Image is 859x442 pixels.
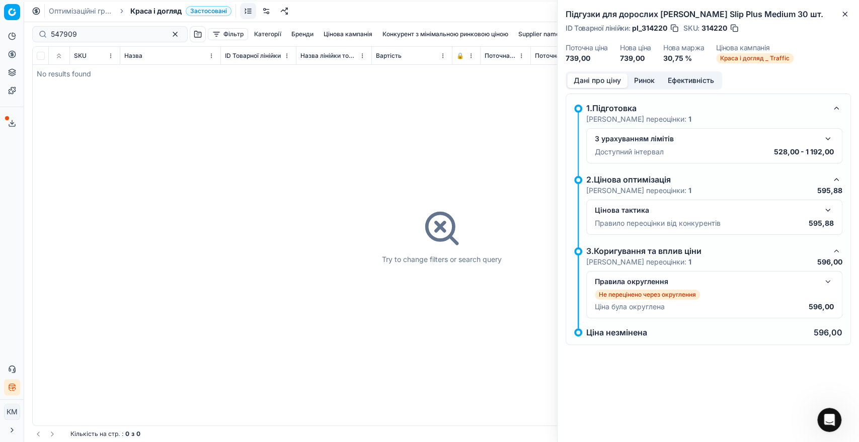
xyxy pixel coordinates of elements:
span: Назва [124,52,142,60]
nav: breadcrumb [49,6,231,16]
p: Ціна незмінена [586,328,647,336]
button: Go to next page [46,428,58,440]
span: Кількість на стр. [70,430,120,438]
span: SKU : [683,25,699,32]
div: 2.Цінова оптимізація [586,173,826,186]
p: 596,00 [814,328,842,336]
span: Застосовані [186,6,231,16]
span: 🔒 [456,52,464,60]
p: [PERSON_NAME] переоцінки: [586,186,691,196]
span: Краса і догляд [130,6,182,16]
dt: Цінова кампанія [716,44,794,51]
button: Бренди [287,28,318,40]
button: Конкурент з мінімальною ринковою ціною [378,28,512,40]
div: Цінова тактика [595,205,818,215]
iframe: Intercom live chat [817,408,841,432]
button: Дані про ціну [567,73,628,88]
p: 528,00 - 1 192,00 [774,147,834,157]
div: З урахуванням лімітів [595,134,818,144]
h2: Підгузки для дорослих [PERSON_NAME] Slip Plus Medium 30 шт. [566,8,851,20]
strong: 1 [688,186,691,195]
strong: 0 [136,430,140,438]
p: 596,00 [817,257,842,267]
p: Ціна була округлена [595,302,665,312]
div: Правила округлення [595,277,818,287]
span: 314220 [701,23,727,33]
span: КM [5,404,20,419]
span: Краса і доглядЗастосовані [130,6,231,16]
span: ID Товарної лінійки [225,52,281,60]
strong: 0 [125,430,129,438]
p: [PERSON_NAME] переоцінки: [586,114,691,124]
button: Expand all [53,50,65,62]
span: SKU [74,52,87,60]
p: [PERSON_NAME] переоцінки: [586,257,691,267]
button: Ефективність [661,73,721,88]
button: Go to previous page [32,428,44,440]
button: КM [4,404,20,420]
button: Категорії [250,28,285,40]
p: Доступний інтервал [595,147,664,157]
button: Фільтр [208,28,248,40]
dd: 30,75 % [663,53,705,63]
button: Цінова кампанія [320,28,376,40]
span: Краса і догляд _ Traffic [716,53,794,63]
p: Правило переоцінки від конкурентів [595,218,721,228]
span: Вартість [376,52,402,60]
dd: 739,00 [620,53,651,63]
dt: Нова ціна [620,44,651,51]
span: ID Товарної лінійки : [566,25,630,32]
div: 1.Підготовка [586,102,826,114]
dd: 739,00 [566,53,608,63]
div: Try to change filters or search query [382,254,502,264]
span: Поточна ціна [485,52,516,60]
p: 595,88 [809,218,834,228]
strong: з [131,430,134,438]
button: Ринок [628,73,661,88]
a: Оптимізаційні групи [49,6,113,16]
nav: pagination [32,428,58,440]
strong: 1 [688,257,691,266]
dt: Нова маржа [663,44,705,51]
p: 596,00 [809,302,834,312]
p: Не перецінено через округлення [599,291,696,299]
div: 3.Коригування та вплив ціни [586,245,826,257]
strong: 1 [688,115,691,123]
input: Пошук по SKU або назві [51,29,161,39]
span: Поточна промо ціна [535,52,592,60]
span: Назва лінійки товарів [300,52,357,60]
p: 595,88 [817,186,842,196]
span: pl_314220 [632,23,667,33]
button: Supplier name [514,28,564,40]
div: : [70,430,140,438]
dt: Поточна ціна [566,44,608,51]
